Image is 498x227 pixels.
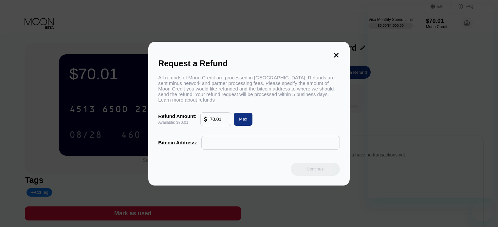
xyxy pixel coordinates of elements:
[158,140,197,145] div: Bitcoin Address:
[239,116,247,122] div: Max
[158,97,215,103] span: Learn more about refunds
[158,75,340,103] div: All refunds of Moon Credit are processed in [GEOGRAPHIC_DATA]. Refunds are sent minus network and...
[158,120,196,125] div: Available: $70.01
[210,113,228,126] input: 10.00
[158,59,340,68] div: Request a Refund
[231,113,252,126] div: Max
[368,5,493,198] iframe: Окно обмена сообщениями
[158,113,196,119] div: Refund Amount:
[472,201,493,222] iframe: Кнопка, открывающая окно обмена сообщениями; идет разговор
